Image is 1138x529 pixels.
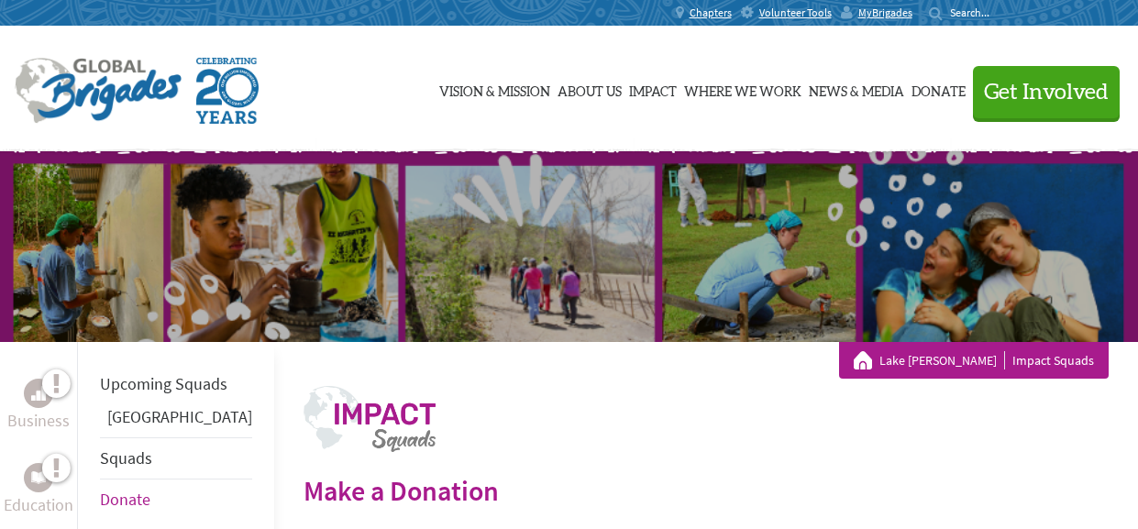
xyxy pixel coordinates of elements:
[439,43,550,135] a: Vision & Mission
[7,408,70,434] p: Business
[100,404,252,437] li: Belize
[912,43,966,135] a: Donate
[984,82,1109,104] span: Get Involved
[950,6,1002,19] input: Search...
[15,58,182,124] img: Global Brigades Logo
[879,351,1005,369] a: Lake [PERSON_NAME]
[4,463,73,518] a: EducationEducation
[31,386,46,401] img: Business
[100,479,252,520] li: Donate
[100,437,252,479] li: Squads
[100,447,152,468] a: Squads
[684,43,801,135] a: Where We Work
[304,386,436,452] img: logo-impact.png
[24,379,53,408] div: Business
[690,6,732,20] span: Chapters
[24,463,53,492] div: Education
[100,373,227,394] a: Upcoming Squads
[100,364,252,404] li: Upcoming Squads
[759,6,832,20] span: Volunteer Tools
[107,406,252,427] a: [GEOGRAPHIC_DATA]
[558,43,622,135] a: About Us
[809,43,904,135] a: News & Media
[854,351,1094,369] div: Impact Squads
[31,471,46,484] img: Education
[973,66,1120,118] button: Get Involved
[858,6,912,20] span: MyBrigades
[304,474,1109,507] h2: Make a Donation
[196,58,259,124] img: Global Brigades Celebrating 20 Years
[7,379,70,434] a: BusinessBusiness
[100,489,150,510] a: Donate
[629,43,677,135] a: Impact
[4,492,73,518] p: Education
